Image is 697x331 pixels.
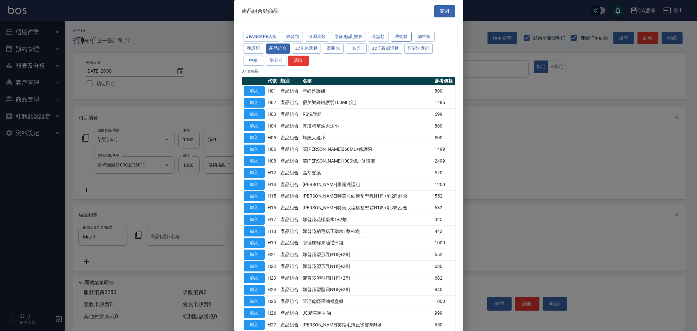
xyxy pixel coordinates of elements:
[244,203,265,213] button: 加入
[266,249,279,261] td: H21
[244,226,265,236] button: 加入
[279,225,301,237] td: 產品組合
[266,307,279,319] td: H26
[279,319,301,331] td: 產品組合
[433,190,455,202] td: 552
[433,237,455,249] td: 1000
[433,319,455,331] td: 650
[305,32,329,42] button: 保濕油類
[244,191,265,201] button: 加入
[279,109,301,120] td: 產品組合
[244,168,265,178] button: 加入
[279,85,301,97] td: 產品組合
[301,190,433,202] td: [PERSON_NAME]特美妝結構塑型乳N1劑+乳2劑組合
[279,202,301,214] td: 產品組合
[301,167,433,179] td: 晶萃髮膜
[243,44,264,54] button: 養護類
[301,272,433,284] td: 娜普菈塑型霜H1劑+2劑
[266,109,279,120] td: H03
[266,97,279,109] td: H02
[301,214,433,226] td: 娜普菈花樣藥水1+2劑
[433,155,455,167] td: 2499
[414,32,435,42] button: 物料類
[266,56,287,66] button: 樂分期
[266,202,279,214] td: H16
[301,144,433,155] td: 芙[PERSON_NAME]260ML+修護液
[346,44,367,54] button: 名麗
[433,120,455,132] td: 800
[279,296,301,307] td: 產品組合
[282,32,303,42] button: 假髮類
[244,156,265,166] button: 加入
[301,307,433,319] td: JC精華阿甘油
[244,273,265,283] button: 加入
[242,68,455,74] p: 37 項商品
[242,8,279,14] span: 產品組合類商品
[279,214,301,226] td: 產品組合
[244,145,265,155] button: 加入
[433,284,455,296] td: 840
[404,44,433,54] button: 預購洗護組
[279,155,301,167] td: 產品組合
[244,238,265,248] button: 加入
[434,5,455,17] button: 關閉
[433,144,455,155] td: 1499
[433,97,455,109] td: 1485
[288,56,309,66] button: 清除
[301,202,433,214] td: [PERSON_NAME]特美妝結構塑型霜N1劑+乳2劑組合
[266,132,279,144] td: H05
[279,307,301,319] td: 產品組合
[433,167,455,179] td: 620
[433,296,455,307] td: 1000
[244,98,265,108] button: 加入
[323,44,344,54] button: 燙藥水
[266,190,279,202] td: H15
[301,97,433,109] td: 優美樂鍊鍵護髮100ML(組)
[266,44,290,54] button: 產品組合
[279,167,301,179] td: 產品組合
[301,249,433,261] td: 娜普菈塑形乳H1劑+2劑
[368,32,389,42] button: 造型類
[244,261,265,271] button: 加入
[433,85,455,97] td: 800
[301,85,433,97] td: 年終洗護組
[244,86,265,96] button: 加入
[266,77,279,85] th: 代號
[369,44,402,54] button: JC母親節活動
[244,133,265,143] button: 加入
[266,272,279,284] td: H23
[266,155,279,167] td: H08
[279,144,301,155] td: 產品組合
[433,261,455,272] td: 680
[244,180,265,190] button: 加入
[279,97,301,109] td: 產品組合
[279,261,301,272] td: 產品組合
[266,319,279,331] td: H27
[279,284,301,296] td: 產品組合
[301,319,433,331] td: [PERSON_NAME]芙縮毛矯正燙髮劑N捲
[301,77,433,85] th: 名稱
[244,215,265,225] button: 加入
[331,32,366,42] button: 染膏,彩護,雙氧
[244,121,265,131] button: 加入
[244,296,265,306] button: 加入
[243,56,264,66] button: 中租
[301,296,433,307] td: 管理處輕果油禮盒組
[433,202,455,214] td: 682
[433,132,455,144] td: 500
[301,225,433,237] td: 娜普菈縮毛矯正藥水1劑+2劑
[266,120,279,132] td: H04
[266,167,279,179] td: H12
[301,261,433,272] td: 娜普菈塑形乳N1劑+2劑
[433,77,455,85] th: 參考價格
[433,249,455,261] td: 552
[301,179,433,190] td: [PERSON_NAME]果露洗護組
[433,272,455,284] td: 682
[279,132,301,144] td: 產品組合
[391,32,412,42] button: 洗髮精
[301,109,433,120] td: RS洗護組
[279,237,301,249] td: 產品組合
[279,77,301,85] th: 類別
[279,179,301,190] td: 產品組合
[433,109,455,120] td: 699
